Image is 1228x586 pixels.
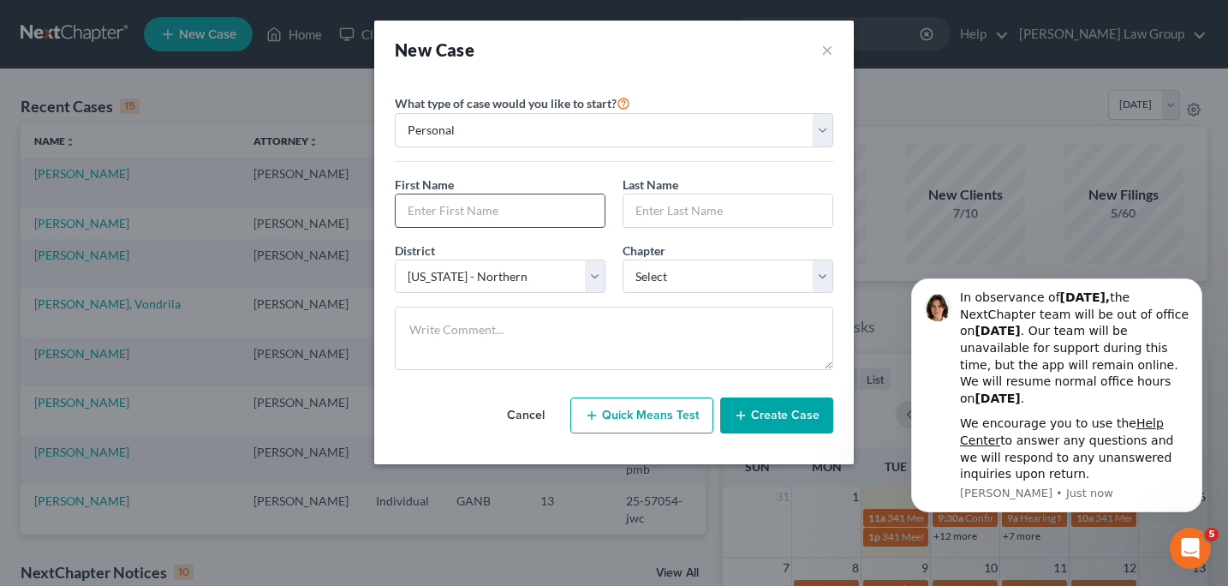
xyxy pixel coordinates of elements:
[623,194,832,227] input: Enter Last Name
[821,38,833,62] button: ×
[720,398,833,434] button: Create Case
[395,39,474,60] strong: New Case
[395,93,630,113] label: What type of case would you like to start?
[488,398,563,433] button: Cancel
[623,177,678,192] span: Last Name
[395,243,435,258] span: District
[885,263,1228,523] iframe: Intercom notifications message
[1205,528,1219,541] span: 5
[395,177,454,192] span: First Name
[570,398,713,434] button: Quick Means Test
[1170,528,1211,569] iframe: Intercom live chat
[623,243,665,258] span: Chapter
[396,194,605,227] input: Enter First Name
